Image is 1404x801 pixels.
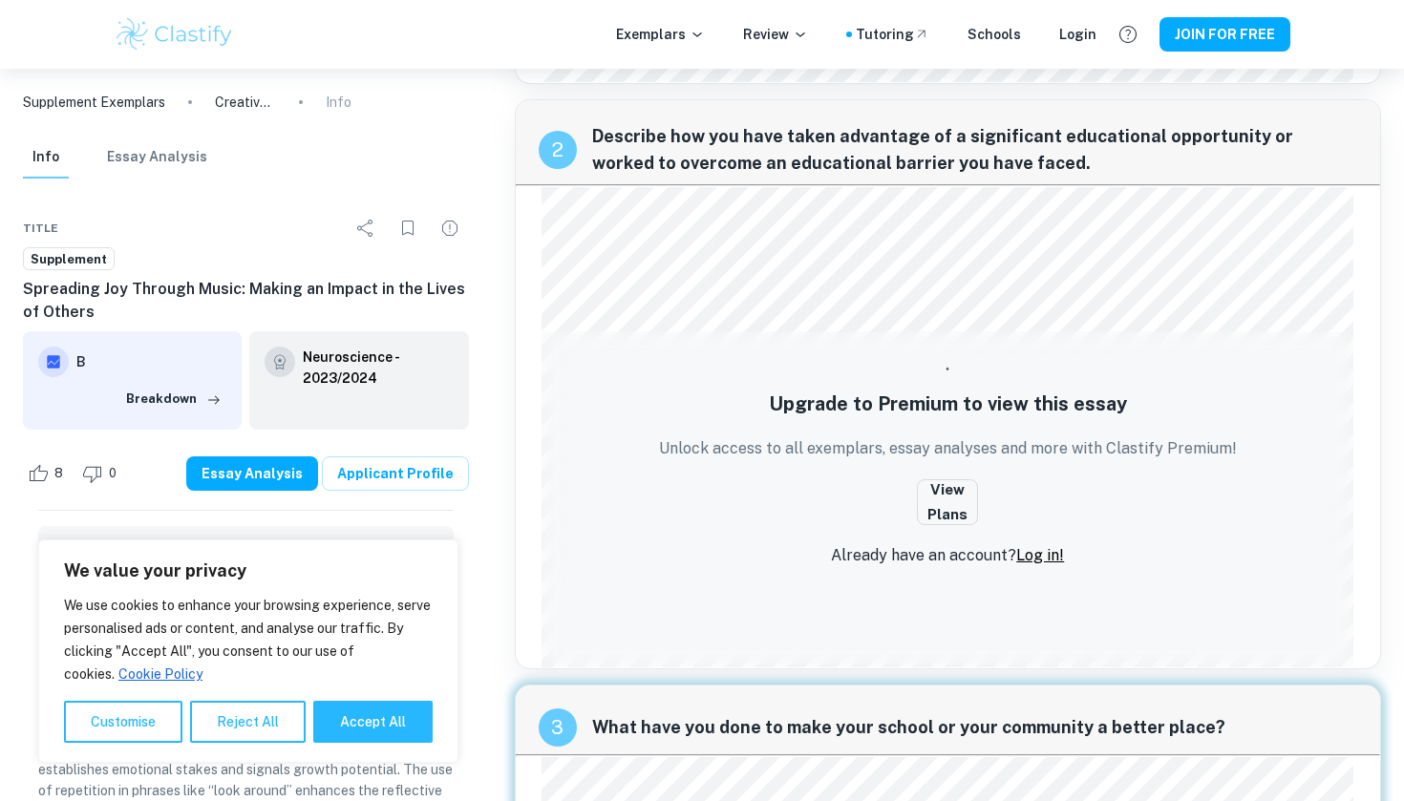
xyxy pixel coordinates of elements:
span: What have you done to make your school or your community a better place? [592,714,1358,741]
span: Supplement [24,250,114,269]
button: Customise [64,701,182,743]
p: Exemplars [616,24,705,45]
h6: Spreading Joy Through Music: Making an Impact in the Lives of Others [23,278,469,324]
div: recipe [539,131,577,169]
a: Login [1059,24,1096,45]
p: We value your privacy [64,559,433,582]
button: Info [23,137,69,179]
button: Help and Feedback [1112,18,1144,51]
div: Bookmark [389,209,427,247]
a: Cookie Policy [117,665,203,683]
div: Report issue [431,209,469,247]
span: 0 [98,464,127,483]
div: We value your privacy [38,539,458,763]
span: 8 [44,464,74,483]
div: Dislike [77,458,127,489]
p: Unlock access to all exemplars, essay analyses and more with Clastify Premium! [659,437,1237,460]
span: Title [23,220,58,237]
p: We use cookies to enhance your browsing experience, serve personalised ads or content, and analys... [64,594,433,685]
p: Creative Problem Solving: Finding Solutions in the Everyday [215,92,276,113]
p: Already have an account? [831,544,1064,567]
p: Review [743,24,808,45]
a: Schools [968,24,1021,45]
a: Tutoring [856,24,929,45]
button: Accept All [313,701,433,743]
button: Essay Analysis [107,137,207,179]
a: Supplement Exemplars [23,92,165,113]
a: Neuroscience - 2023/2024 [303,347,453,389]
a: Log in! [1016,546,1064,564]
button: Reject All [190,701,306,743]
button: JOIN FOR FREE [1159,17,1290,52]
img: Clastify logo [114,15,235,53]
div: recipe [539,708,577,747]
span: Describe how you have taken advantage of a significant educational opportunity or worked to overc... [592,123,1358,177]
a: Supplement [23,247,115,271]
a: Applicant Profile [322,456,469,491]
button: View Plans [917,479,978,525]
h6: B [76,351,226,372]
div: Share [347,209,385,247]
button: Breakdown [121,385,226,413]
h5: Upgrade to Premium to view this essay [769,390,1127,418]
p: Info [326,92,351,113]
button: Essay Analysis [186,456,318,491]
div: Like [23,458,74,489]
